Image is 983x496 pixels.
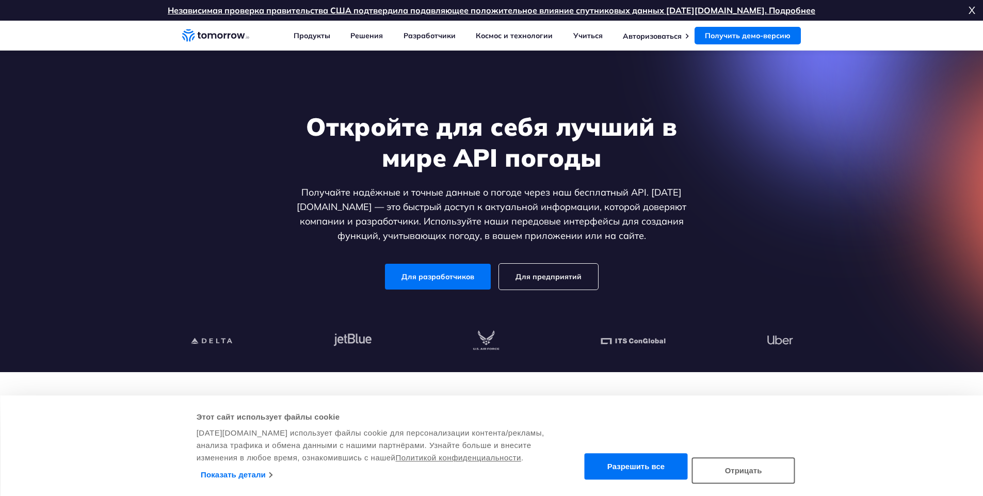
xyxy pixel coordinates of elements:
[725,466,762,475] font: Отрицать
[385,264,491,290] a: Для разработчиков
[401,272,474,281] font: Для разработчиков
[476,31,553,40] a: Космос и технологии
[182,28,249,43] a: Домашняя ссылка
[201,470,266,479] font: Показать детали
[297,186,686,242] font: Получайте надёжные и точные данные о погоде через наш бесплатный API. [DATE][DOMAIN_NAME] — это б...
[705,31,791,40] font: Получить демо-версию
[695,27,801,44] a: Получить демо-версию
[692,457,795,484] button: Отрицать
[573,31,603,40] a: Учиться
[515,272,582,281] font: Для предприятий
[969,4,975,17] font: Х
[168,5,815,15] a: Независимая проверка правительства США подтвердила подавляющее положительное влияние спутниковых ...
[585,454,688,480] button: Разрешить все
[607,462,665,471] font: Разрешить все
[197,428,544,462] font: [DATE][DOMAIN_NAME] использует файлы cookie для персонализации контента/рекламы, анализа трафика ...
[294,31,330,40] a: Продукты
[499,264,598,290] a: Для предприятий
[623,31,682,41] a: Авторизоваться
[350,31,383,40] a: Решения
[521,453,524,462] font: .
[404,31,456,40] a: Разработчики
[201,467,272,483] a: Показать детали
[306,111,677,173] font: Откройте для себя лучший в мире API погоды
[197,412,340,421] font: Этот сайт использует файлы cookie
[395,453,521,462] a: Политикой конфиденциальности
